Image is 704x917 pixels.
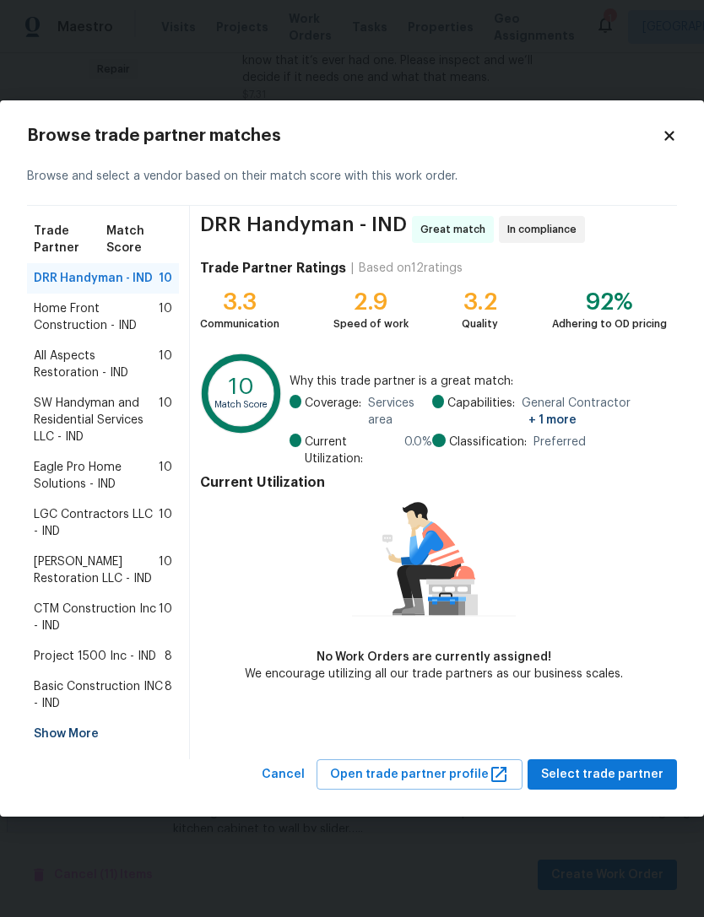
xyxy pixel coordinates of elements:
[34,601,159,634] span: CTM Construction Inc - IND
[34,459,159,493] span: Eagle Pro Home Solutions - IND
[106,223,172,256] span: Match Score
[34,300,159,334] span: Home Front Construction - IND
[159,459,172,493] span: 10
[245,666,623,682] div: We encourage utilizing all our trade partners as our business scales.
[346,260,359,277] div: |
[34,678,165,712] span: Basic Construction INC - IND
[333,294,409,310] div: 2.9
[34,553,159,587] span: [PERSON_NAME] Restoration LLC - IND
[34,648,156,665] span: Project 1500 Inc - IND
[245,649,623,666] div: No Work Orders are currently assigned!
[159,395,172,445] span: 10
[528,759,677,790] button: Select trade partner
[159,300,172,334] span: 10
[200,260,346,277] h4: Trade Partner Ratings
[214,400,268,409] text: Match Score
[359,260,463,277] div: Based on 12 ratings
[34,506,159,540] span: LGC Contractors LLC - IND
[229,375,254,397] text: 10
[449,434,527,450] span: Classification:
[290,373,667,390] span: Why this trade partner is a great match:
[200,316,279,332] div: Communication
[200,474,667,491] h4: Current Utilization
[420,221,492,238] span: Great match
[317,759,523,790] button: Open trade partner profile
[34,395,159,445] span: SW Handyman and Residential Services LLC - IND
[34,270,153,287] span: DRR Handyman - IND
[159,553,172,587] span: 10
[255,759,311,790] button: Cancel
[262,764,305,785] span: Cancel
[27,127,662,144] h2: Browse trade partner matches
[552,316,667,332] div: Adhering to OD pricing
[159,601,172,634] span: 10
[368,395,432,429] span: Services area
[165,648,172,665] span: 8
[34,223,106,256] span: Trade Partner
[462,316,498,332] div: Quality
[34,348,159,381] span: All Aspects Restoration - IND
[200,294,279,310] div: 3.3
[27,719,179,749] div: Show More
[533,434,586,450] span: Preferred
[462,294,498,310] div: 3.2
[159,348,172,381] span: 10
[507,221,583,238] span: In compliance
[330,764,509,785] span: Open trade partner profile
[27,148,677,206] div: Browse and select a vendor based on their match score with this work order.
[305,395,361,429] span: Coverage:
[200,216,407,243] span: DRR Handyman - IND
[552,294,667,310] div: 92%
[159,270,172,287] span: 10
[528,414,577,426] span: + 1 more
[159,506,172,540] span: 10
[333,316,409,332] div: Speed of work
[305,434,398,467] span: Current Utilization:
[404,434,432,467] span: 0.0 %
[447,395,515,429] span: Capabilities:
[541,764,663,785] span: Select trade partner
[522,395,667,429] span: General Contractor
[165,678,172,712] span: 8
